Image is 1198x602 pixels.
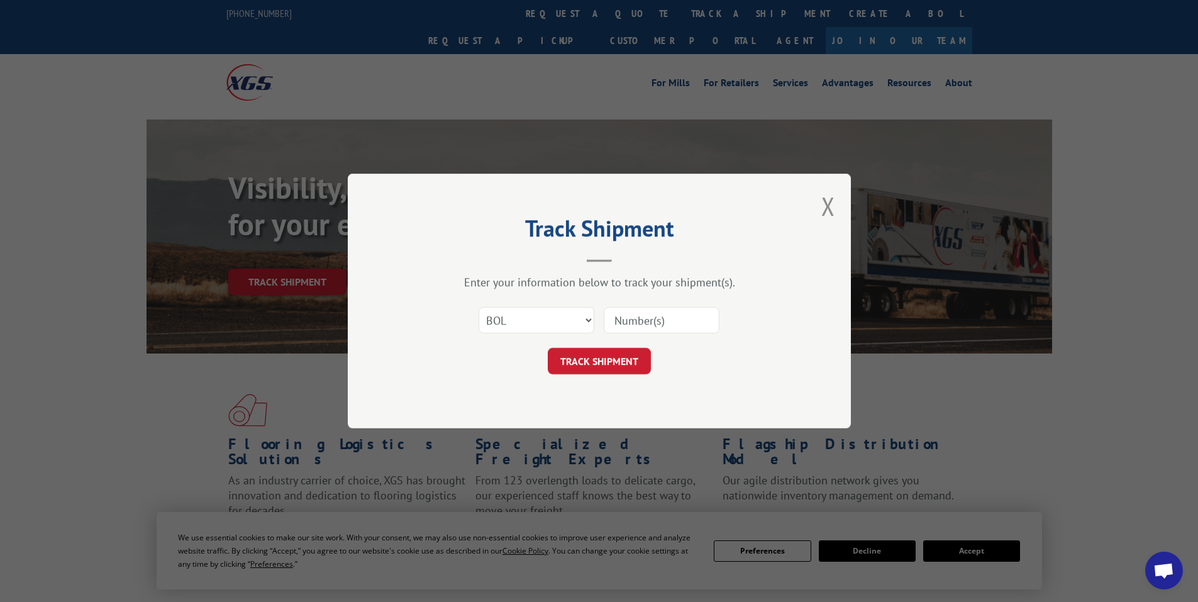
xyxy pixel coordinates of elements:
[548,348,651,374] button: TRACK SHIPMENT
[1145,552,1183,589] div: Open chat
[604,307,719,333] input: Number(s)
[411,275,788,289] div: Enter your information below to track your shipment(s).
[411,220,788,243] h2: Track Shipment
[821,189,835,223] button: Close modal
